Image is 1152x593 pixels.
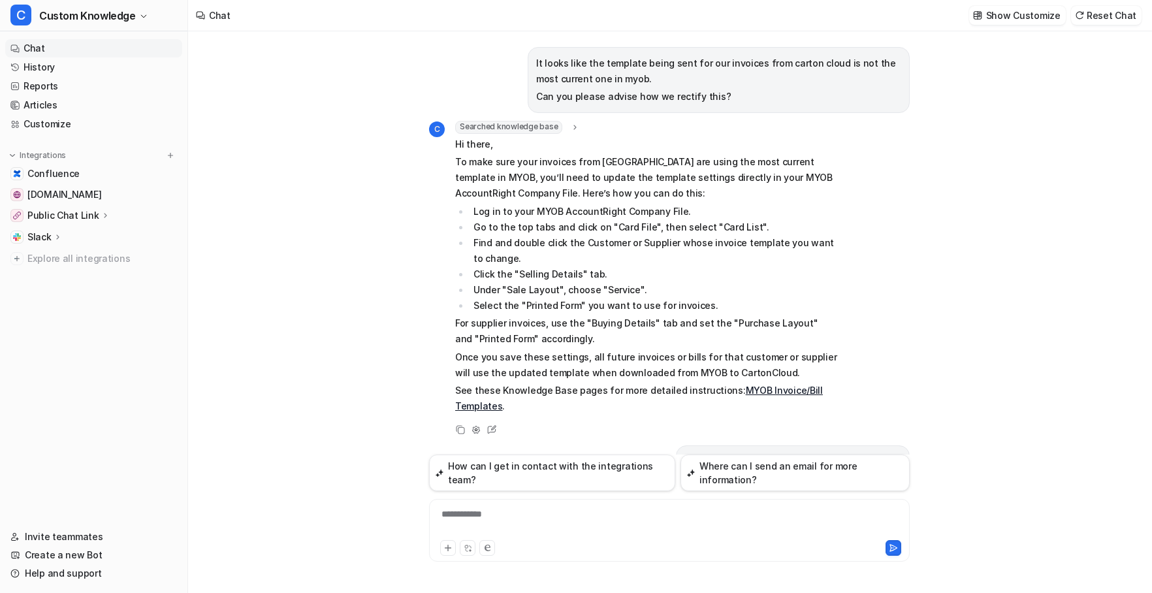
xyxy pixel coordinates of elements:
[13,233,21,241] img: Slack
[166,151,175,160] img: menu_add.svg
[429,455,675,491] button: How can I get in contact with the integrations team?
[13,170,21,178] img: Confluence
[5,96,182,114] a: Articles
[39,7,136,25] span: Custom Knowledge
[8,151,17,160] img: expand menu
[27,231,52,244] p: Slack
[13,191,21,199] img: help.cartoncloud.com
[27,167,80,180] span: Confluence
[470,235,837,266] li: Find and double click the Customer or Supplier whose invoice template you want to change.
[986,8,1061,22] p: Show Customize
[455,121,562,134] span: Searched knowledge base
[27,209,99,222] p: Public Chat Link
[5,149,70,162] button: Integrations
[470,219,837,235] li: Go to the top tabs and click on "Card File", then select "Card List".
[5,165,182,183] a: ConfluenceConfluence
[5,58,182,76] a: History
[470,204,837,219] li: Log in to your MYOB AccountRight Company File.
[684,453,901,469] p: Customer setting to allow duplicate references?
[10,5,31,25] span: C
[470,298,837,313] li: Select the "Printed Form" you want to use for invoices.
[536,89,901,104] p: Can you please advise how we rectify this?
[455,349,837,381] p: Once you save these settings, all future invoices or bills for that customer or supplier will use...
[209,8,231,22] div: Chat
[27,248,177,269] span: Explore all integrations
[5,564,182,583] a: Help and support
[5,546,182,564] a: Create a new Bot
[973,10,982,20] img: customize
[1075,10,1084,20] img: reset
[20,150,66,161] p: Integrations
[455,383,837,414] p: See these Knowledge Base pages for more detailed instructions: .
[5,528,182,546] a: Invite teammates
[470,266,837,282] li: Click the "Selling Details" tab.
[429,121,445,137] span: C
[10,252,24,265] img: explore all integrations
[455,136,837,152] p: Hi there,
[455,315,837,347] p: For supplier invoices, use the "Buying Details" tab and set the "Purchase Layout" and "Printed Fo...
[536,56,901,87] p: It looks like the template being sent for our invoices from carton cloud is not the most current ...
[5,185,182,204] a: help.cartoncloud.com[DOMAIN_NAME]
[1071,6,1142,25] button: Reset Chat
[5,115,182,133] a: Customize
[5,249,182,268] a: Explore all integrations
[470,282,837,298] li: Under "Sale Layout", choose "Service".
[680,455,910,491] button: Where can I send an email for more information?
[5,39,182,57] a: Chat
[13,212,21,219] img: Public Chat Link
[5,77,182,95] a: Reports
[27,188,101,201] span: [DOMAIN_NAME]
[969,6,1066,25] button: Show Customize
[455,154,837,201] p: To make sure your invoices from [GEOGRAPHIC_DATA] are using the most current template in MYOB, yo...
